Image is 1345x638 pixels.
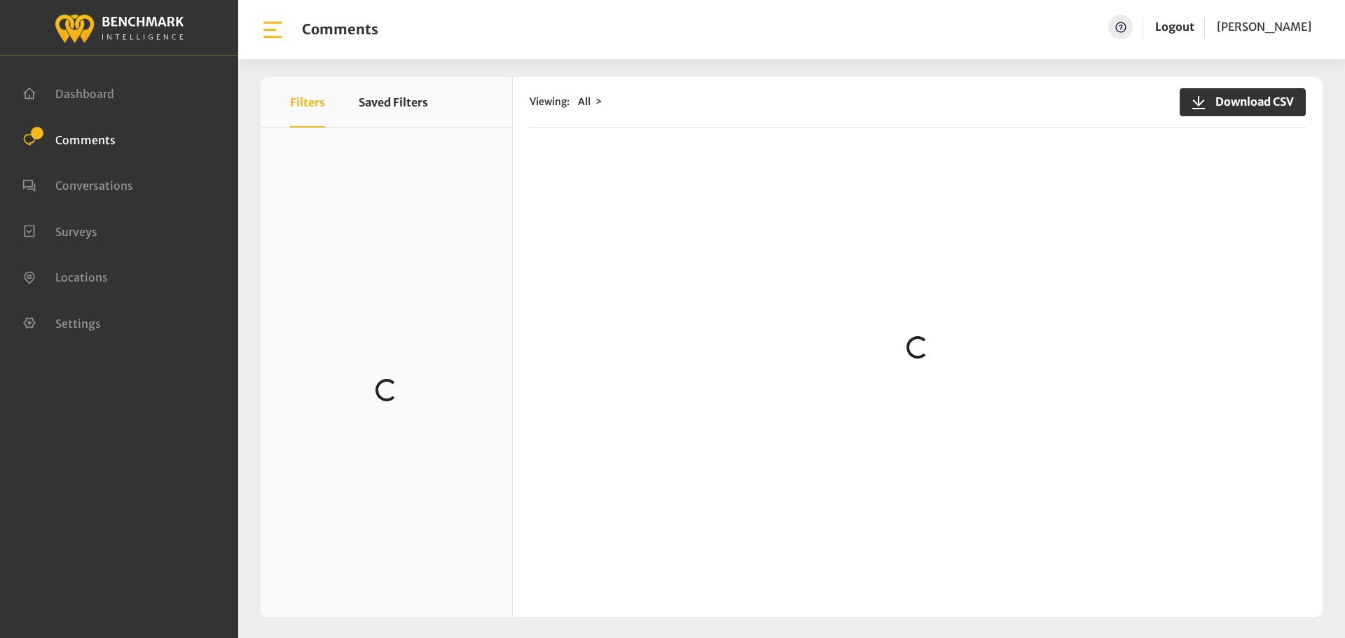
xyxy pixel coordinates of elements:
a: [PERSON_NAME] [1217,15,1311,39]
a: Logout [1155,15,1194,39]
span: Dashboard [55,87,114,101]
span: All [578,95,591,108]
span: Settings [55,316,101,330]
a: Locations [22,269,108,283]
span: Download CSV [1207,93,1294,110]
h1: Comments [302,21,378,38]
a: Logout [1155,20,1194,34]
a: Comments [22,132,116,146]
span: Viewing: [530,95,570,109]
span: Locations [55,270,108,284]
a: Conversations [22,177,133,191]
button: Saved Filters [359,77,428,127]
img: bar [261,18,285,42]
a: Settings [22,315,101,329]
img: benchmark [54,11,184,45]
button: Filters [290,77,325,127]
span: Comments [55,132,116,146]
button: Download CSV [1180,88,1306,116]
a: Surveys [22,223,97,237]
span: Surveys [55,224,97,238]
a: Dashboard [22,85,114,99]
span: [PERSON_NAME] [1217,20,1311,34]
span: Conversations [55,179,133,193]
